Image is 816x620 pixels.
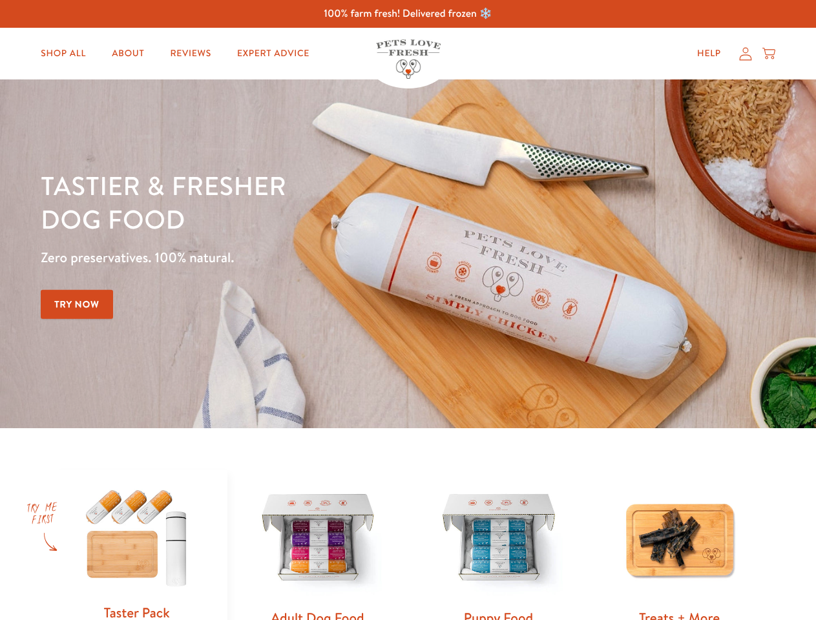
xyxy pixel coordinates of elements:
p: Zero preservatives. 100% natural. [41,246,530,269]
img: Pets Love Fresh [376,39,441,79]
a: Expert Advice [227,41,320,67]
a: Shop All [30,41,96,67]
a: Help [687,41,731,67]
a: Try Now [41,290,113,319]
a: About [101,41,154,67]
h1: Tastier & fresher dog food [41,169,530,236]
a: Reviews [160,41,221,67]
